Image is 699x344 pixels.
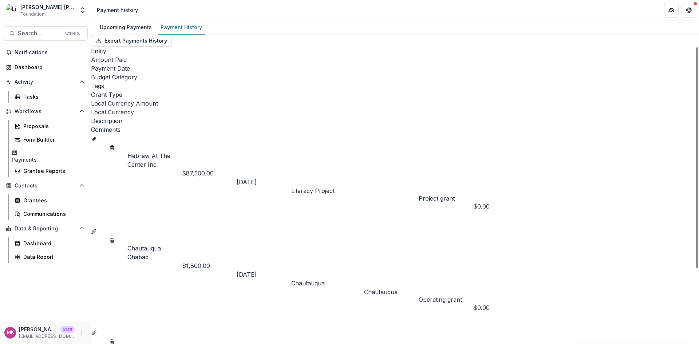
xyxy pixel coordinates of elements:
a: Payments [12,147,37,163]
div: Payment history [97,6,138,14]
span: Workflows [15,108,76,115]
button: Search... [3,26,88,41]
button: Open Workflows [3,106,88,117]
button: edit [91,226,97,235]
div: Payments [12,156,37,163]
div: Local Currency Amount [91,99,699,108]
p: [EMAIL_ADDRESS][DOMAIN_NAME] [19,333,75,340]
button: delete [109,143,115,151]
nav: breadcrumb [94,5,141,15]
div: Communications [23,210,82,218]
button: Open entity switcher [78,3,88,17]
div: Grant Type [91,90,699,99]
div: Dashboard [23,240,82,247]
div: Budget Category [91,73,699,82]
div: Amount Paid [91,55,699,64]
div: Comments [91,125,699,134]
span: Activity [15,79,76,85]
div: [DATE] [237,270,291,279]
a: Tasks [12,91,88,103]
a: Upcoming Payments [97,20,155,35]
div: Payment History [158,22,205,32]
div: Chautauqua [291,279,364,288]
a: Form Builder [12,134,88,146]
span: Data & Reporting [15,226,76,232]
button: edit [91,328,97,336]
a: Communications [12,208,88,220]
div: Grantees [23,197,82,204]
a: Dashboard [3,61,88,73]
div: Tasks [23,93,82,100]
button: edit [91,134,97,143]
div: Local Currency [91,108,699,116]
span: Notifications [15,50,85,56]
div: Grantee Reports [23,167,82,175]
div: Chautauqua [364,288,419,296]
a: Grantees [12,194,88,206]
button: Open Contacts [3,180,88,191]
div: [PERSON_NAME] [PERSON_NAME] Family Foundation [20,3,75,11]
p: [PERSON_NAME] [19,325,58,333]
div: Proposals [23,122,82,130]
a: Dashboard [12,237,88,249]
div: Entity [91,47,699,55]
div: $0.00 [473,202,546,211]
button: Open Data & Reporting [3,223,88,234]
div: $1,800.00 [182,261,237,270]
a: Proposals [12,120,88,132]
div: Dashboard [15,63,82,71]
div: Form Builder [23,136,82,143]
button: Open Activity [3,76,88,88]
a: Data Report [12,251,88,263]
a: Payment History [158,20,205,35]
p: Staff [60,326,75,333]
div: Tags [91,82,699,90]
div: Description [91,116,699,125]
span: Project grant [419,195,473,202]
div: $0.00 [473,303,546,312]
div: Data Report [23,253,82,261]
div: [DATE] [237,178,291,186]
span: Operating grant [419,296,473,303]
div: $87,500.00 [182,169,237,178]
div: Payment Date [91,64,699,73]
span: Foundation [20,11,44,17]
button: More [78,328,86,337]
button: delete [109,235,115,244]
a: Hebrew At The Center Inc [127,152,170,168]
a: Chautauqua Chabad [127,245,161,261]
div: Ctrl + K [64,29,82,37]
div: Upcoming Payments [97,22,155,32]
button: Export Payments History [91,35,172,47]
button: Partners [664,3,679,17]
button: Notifications [3,47,88,58]
div: Mahesh Kumar [7,330,14,335]
span: Contacts [15,183,76,189]
div: Literacy Project [291,186,364,195]
a: Grantee Reports [12,165,88,177]
button: Get Help [682,3,696,17]
span: Search... [18,30,61,37]
img: Lippman Kanfer Family Foundation [6,4,17,16]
